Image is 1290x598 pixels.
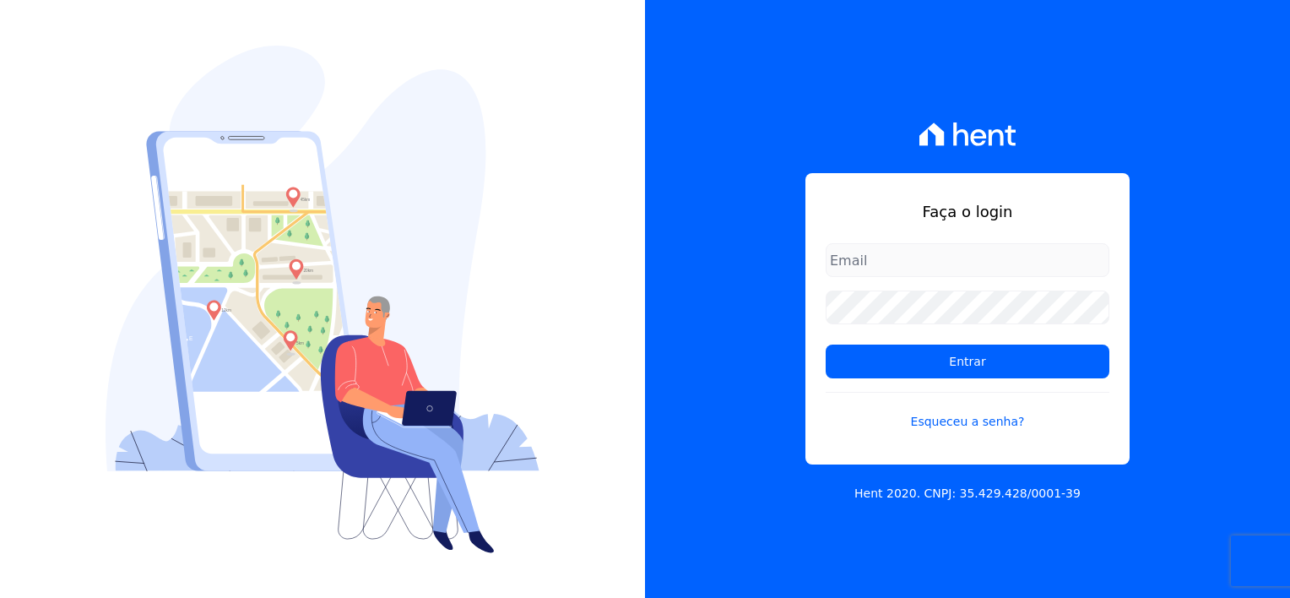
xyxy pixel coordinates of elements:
[826,392,1109,431] a: Esqueceu a senha?
[826,345,1109,378] input: Entrar
[106,46,539,553] img: Login
[826,200,1109,223] h1: Faça o login
[854,485,1081,503] p: Hent 2020. CNPJ: 35.429.428/0001-39
[826,243,1109,277] input: Email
